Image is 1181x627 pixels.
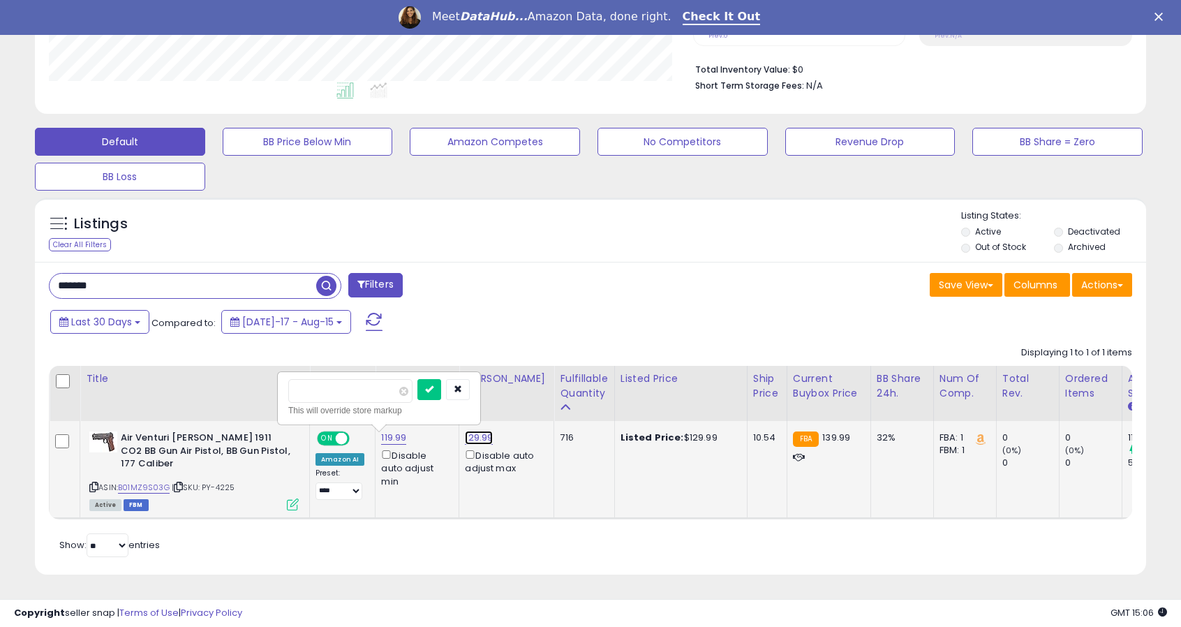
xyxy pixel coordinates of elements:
[318,433,336,445] span: ON
[560,431,603,444] div: 716
[1004,273,1070,297] button: Columns
[242,315,334,329] span: [DATE]-17 - Aug-15
[465,371,548,386] div: [PERSON_NAME]
[695,64,790,75] b: Total Inventory Value:
[71,315,132,329] span: Last 30 Days
[432,10,671,24] div: Meet Amazon Data, done right.
[708,31,728,40] small: Prev: 0
[785,128,956,156] button: Revenue Drop
[121,431,290,474] b: Air Venturi [PERSON_NAME] 1911 CO2 BB Gun Air Pistol, BB Gun Pistol, 177 Caliber
[223,128,393,156] button: BB Price Below Min
[89,431,117,452] img: 41G8UiRd1zL._SL40_.jpg
[975,226,1001,237] label: Active
[621,431,736,444] div: $129.99
[460,10,528,23] i: DataHub...
[221,310,351,334] button: [DATE]-17 - Aug-15
[89,499,121,511] span: All listings currently available for purchase on Amazon
[939,444,986,457] div: FBM: 1
[315,453,364,466] div: Amazon AI
[465,431,493,445] a: 129.99
[348,273,403,297] button: Filters
[753,431,776,444] div: 10.54
[74,214,128,234] h5: Listings
[793,371,865,401] div: Current Buybox Price
[1068,226,1120,237] label: Deactivated
[288,404,470,418] div: This will override store markup
[930,273,1002,297] button: Save View
[1002,445,1022,456] small: (0%)
[1068,241,1106,253] label: Archived
[877,431,923,444] div: 32%
[939,431,986,444] div: FBA: 1
[151,316,216,330] span: Compared to:
[1013,278,1057,292] span: Columns
[822,431,850,444] span: 139.99
[1002,371,1053,401] div: Total Rev.
[315,469,364,500] div: Preset:
[124,499,149,511] span: FBM
[560,371,608,401] div: Fulfillable Quantity
[465,448,543,475] div: Disable auto adjust max
[1128,371,1179,401] div: Avg BB Share
[877,371,928,401] div: BB Share 24h.
[399,6,421,29] img: Profile image for Georgie
[410,128,580,156] button: Amazon Competes
[89,431,299,509] div: ASIN:
[1065,431,1122,444] div: 0
[935,31,962,40] small: Prev: N/A
[59,538,160,552] span: Show: entries
[621,371,741,386] div: Listed Price
[597,128,768,156] button: No Competitors
[939,371,990,401] div: Num of Comp.
[695,80,804,91] b: Short Term Storage Fees:
[1154,13,1168,21] div: Close
[14,606,65,619] strong: Copyright
[753,371,781,401] div: Ship Price
[1111,606,1167,619] span: 2025-09-15 15:06 GMT
[35,163,205,191] button: BB Loss
[1021,346,1132,360] div: Displaying 1 to 1 of 1 items
[381,448,448,488] div: Disable auto adjust min
[1065,457,1122,469] div: 0
[118,482,170,494] a: B01MZ9S03G
[1065,445,1085,456] small: (0%)
[793,431,819,447] small: FBA
[1128,401,1136,413] small: Avg BB Share.
[806,79,823,92] span: N/A
[49,238,111,251] div: Clear All Filters
[1065,371,1116,401] div: Ordered Items
[119,606,179,619] a: Terms of Use
[683,10,761,25] a: Check It Out
[35,128,205,156] button: Default
[972,128,1143,156] button: BB Share = Zero
[1002,431,1059,444] div: 0
[181,606,242,619] a: Privacy Policy
[1002,457,1059,469] div: 0
[621,431,684,444] b: Listed Price:
[50,310,149,334] button: Last 30 Days
[348,433,370,445] span: OFF
[14,607,242,620] div: seller snap | |
[86,371,304,386] div: Title
[1072,273,1132,297] button: Actions
[695,60,1122,77] li: $0
[961,209,1145,223] p: Listing States:
[381,431,406,445] a: 119.99
[975,241,1026,253] label: Out of Stock
[172,482,235,493] span: | SKU: PY-4225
